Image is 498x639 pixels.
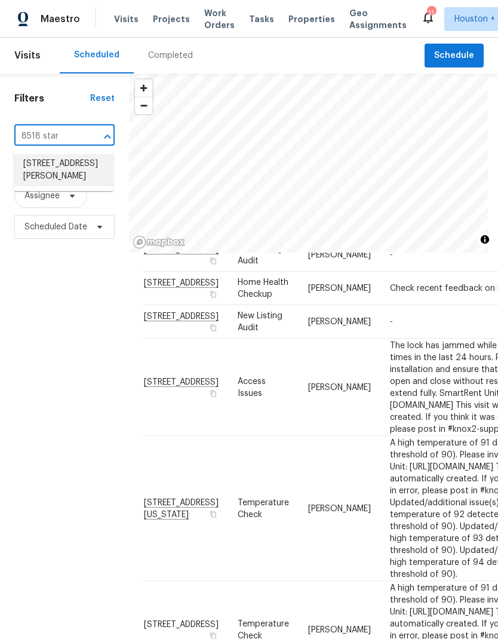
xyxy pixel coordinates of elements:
[208,322,219,333] button: Copy Address
[148,50,193,62] div: Completed
[129,73,488,253] canvas: Map
[135,97,152,114] button: Zoom out
[135,79,152,97] button: Zoom in
[133,235,185,249] a: Mapbox homepage
[14,154,113,186] li: [STREET_ADDRESS][PERSON_NAME]
[24,190,60,202] span: Assignee
[208,388,219,398] button: Copy Address
[238,498,289,518] span: Temperature Check
[288,13,335,25] span: Properties
[74,49,119,61] div: Scheduled
[153,13,190,25] span: Projects
[41,13,80,25] span: Maestro
[99,128,116,145] button: Close
[308,504,371,512] span: [PERSON_NAME]
[204,7,235,31] span: Work Orders
[238,312,282,332] span: New Listing Audit
[478,232,492,247] button: Toggle attribution
[14,127,81,146] input: Search for an address...
[238,377,266,397] span: Access Issues
[390,318,393,326] span: -
[425,44,484,68] button: Schedule
[114,13,139,25] span: Visits
[238,245,282,265] span: New Listing Audit
[308,318,371,326] span: [PERSON_NAME]
[308,383,371,391] span: [PERSON_NAME]
[14,93,90,105] h1: Filters
[208,508,219,519] button: Copy Address
[238,278,288,299] span: Home Health Checkup
[308,251,371,259] span: [PERSON_NAME]
[390,251,393,259] span: -
[24,221,87,233] span: Scheduled Date
[481,233,488,246] span: Toggle attribution
[90,93,115,105] div: Reset
[308,625,371,634] span: [PERSON_NAME]
[308,284,371,293] span: [PERSON_NAME]
[249,15,274,23] span: Tasks
[434,48,474,63] span: Schedule
[208,289,219,300] button: Copy Address
[208,256,219,266] button: Copy Address
[427,7,435,19] div: 11
[349,7,407,31] span: Geo Assignments
[144,620,219,628] span: [STREET_ADDRESS]
[14,42,41,69] span: Visits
